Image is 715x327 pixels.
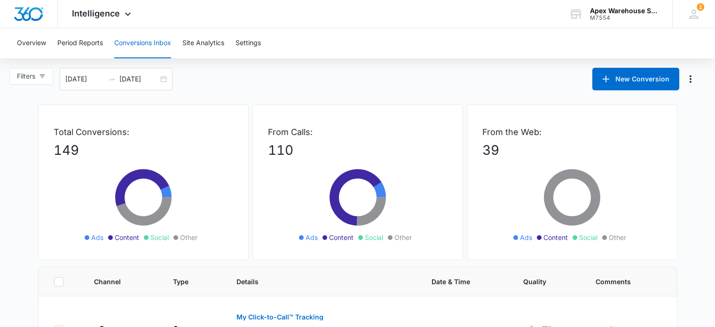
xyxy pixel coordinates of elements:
[54,140,233,160] p: 149
[108,75,116,83] span: to
[65,74,104,84] input: Start date
[543,232,568,242] span: Content
[180,232,197,242] span: Other
[520,232,532,242] span: Ads
[592,68,679,90] button: New Conversion
[306,232,318,242] span: Ads
[523,277,559,287] span: Quality
[236,277,395,287] span: Details
[482,140,662,160] p: 39
[697,3,704,11] div: notifications count
[432,277,487,287] span: Date & Time
[182,28,224,58] button: Site Analytics
[590,7,659,15] div: account name
[268,140,448,160] p: 110
[115,232,139,242] span: Content
[150,232,169,242] span: Social
[114,28,171,58] button: Conversions Inbox
[365,232,383,242] span: Social
[94,277,137,287] span: Channel
[108,75,116,83] span: swap-right
[394,232,412,242] span: Other
[91,232,103,242] span: Ads
[329,232,354,242] span: Content
[17,28,46,58] button: Overview
[579,232,597,242] span: Social
[482,126,662,138] p: From the Web:
[72,8,120,18] span: Intelligence
[173,277,200,287] span: Type
[596,277,648,287] span: Comments
[236,28,261,58] button: Settings
[697,3,704,11] span: 1
[119,74,158,84] input: End date
[9,68,53,85] button: Filters
[236,314,323,320] p: My Click-to-Call™ Tracking
[54,126,233,138] p: Total Conversions:
[683,72,698,87] button: Manage Numbers
[590,15,659,21] div: account id
[57,28,103,58] button: Period Reports
[268,126,448,138] p: From Calls:
[609,232,626,242] span: Other
[17,71,35,81] span: Filters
